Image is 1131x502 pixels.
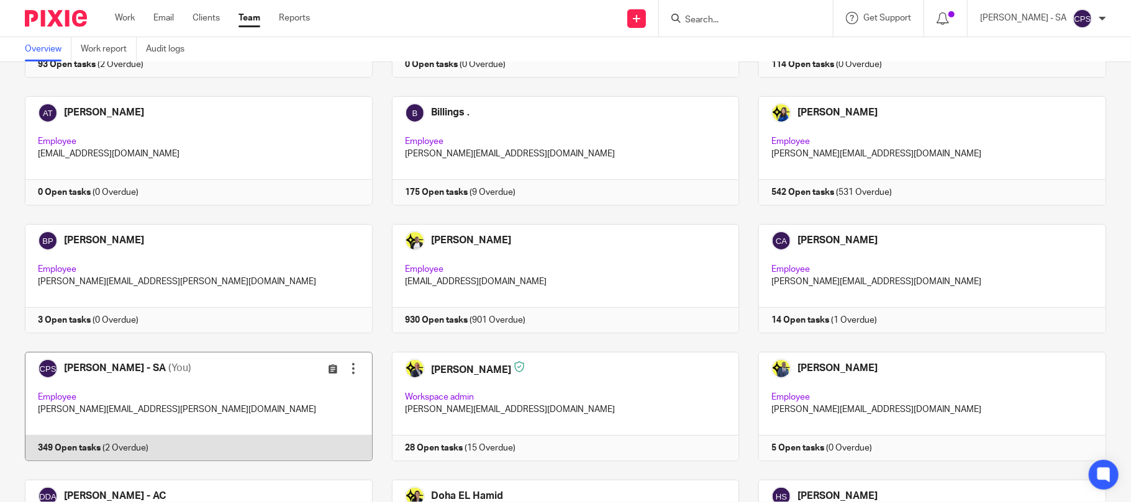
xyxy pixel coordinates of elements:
a: Team [238,12,260,24]
input: Search [684,15,796,26]
img: Pixie [25,10,87,27]
a: Work report [81,37,137,61]
a: Email [153,12,174,24]
a: Work [115,12,135,24]
a: Reports [279,12,310,24]
a: Overview [25,37,71,61]
span: Get Support [863,14,911,22]
img: svg%3E [1073,9,1092,29]
a: Clients [193,12,220,24]
p: [PERSON_NAME] - SA [980,12,1066,24]
a: Audit logs [146,37,194,61]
